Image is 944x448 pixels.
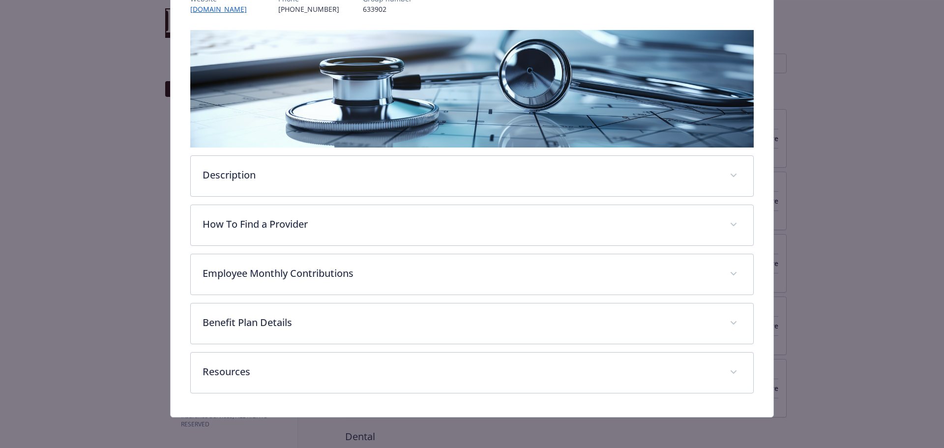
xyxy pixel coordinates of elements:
img: banner [190,30,754,148]
a: [DOMAIN_NAME] [190,4,255,14]
p: How To Find a Provider [203,217,718,232]
p: 633902 [363,4,412,14]
p: Resources [203,364,718,379]
p: Description [203,168,718,182]
p: Employee Monthly Contributions [203,266,718,281]
p: Benefit Plan Details [203,315,718,330]
div: Description [191,156,754,196]
div: Employee Monthly Contributions [191,254,754,295]
div: Resources [191,353,754,393]
div: Benefit Plan Details [191,303,754,344]
p: [PHONE_NUMBER] [278,4,339,14]
div: How To Find a Provider [191,205,754,245]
